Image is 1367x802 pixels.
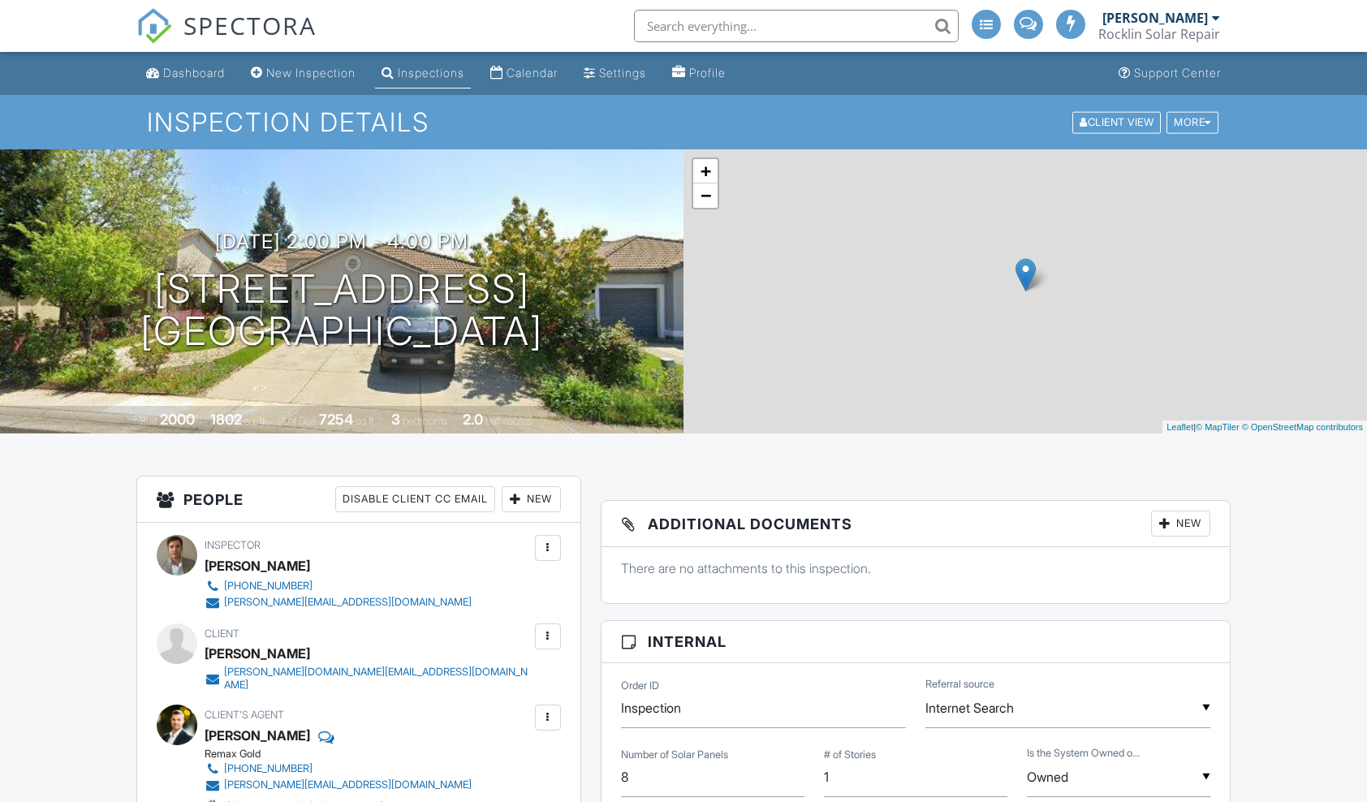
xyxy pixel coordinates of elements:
[136,22,317,56] a: SPECTORA
[689,66,726,80] div: Profile
[205,641,310,666] div: [PERSON_NAME]
[163,66,225,80] div: Dashboard
[140,58,231,88] a: Dashboard
[205,761,472,777] a: [PHONE_NUMBER]
[925,677,994,692] label: Referral source
[577,58,653,88] a: Settings
[205,594,472,610] a: [PERSON_NAME][EMAIL_ADDRESS][DOMAIN_NAME]
[1098,26,1220,42] div: Rocklin Solar Repair
[224,778,472,791] div: [PERSON_NAME][EMAIL_ADDRESS][DOMAIN_NAME]
[215,231,468,252] h3: [DATE] 2:00 pm - 4:00 pm
[205,709,284,721] span: Client's Agent
[602,501,1230,547] h3: Additional Documents
[137,476,580,523] h3: People
[1162,420,1367,434] div: |
[147,108,1220,136] h1: Inspection Details
[403,415,447,427] span: bedrooms
[824,748,876,762] label: # of Stories
[1071,115,1165,127] a: Client View
[391,411,400,428] div: 3
[621,757,804,797] input: Number of Solar Panels
[666,58,732,88] a: Profile
[335,486,495,512] div: Disable Client CC Email
[1072,111,1161,133] div: Client View
[205,554,310,578] div: [PERSON_NAME]
[205,578,472,594] a: [PHONE_NUMBER]
[599,66,646,80] div: Settings
[1166,422,1193,432] a: Leaflet
[140,415,157,427] span: Built
[244,58,362,88] a: New Inspection
[634,10,959,42] input: Search everything...
[356,415,376,427] span: sq.ft.
[205,539,261,551] span: Inspector
[205,748,485,761] div: Remax Gold
[621,559,1210,577] p: There are no attachments to this inspection.
[602,621,1230,663] h3: Internal
[1151,511,1210,537] div: New
[319,411,353,428] div: 7254
[205,777,472,793] a: [PERSON_NAME][EMAIL_ADDRESS][DOMAIN_NAME]
[463,411,483,428] div: 2.0
[502,486,561,512] div: New
[1102,10,1208,26] div: [PERSON_NAME]
[824,757,1007,797] input: # of Stories
[1134,66,1221,80] div: Support Center
[136,8,172,44] img: The Best Home Inspection Software - Spectora
[1166,111,1218,133] div: More
[205,627,239,640] span: Client
[693,159,718,183] a: Zoom in
[1242,422,1363,432] a: © OpenStreetMap contributors
[140,268,543,354] h1: [STREET_ADDRESS] [GEOGRAPHIC_DATA]
[507,66,558,80] div: Calendar
[210,411,242,428] div: 1802
[205,723,310,748] div: [PERSON_NAME]
[398,66,464,80] div: Inspections
[224,596,472,609] div: [PERSON_NAME][EMAIL_ADDRESS][DOMAIN_NAME]
[1112,58,1227,88] a: Support Center
[160,411,195,428] div: 2000
[224,762,313,775] div: [PHONE_NUMBER]
[485,415,532,427] span: bathrooms
[621,748,728,762] label: Number of Solar Panels
[282,415,317,427] span: Lot Size
[1027,746,1140,761] label: Is the System Owned or Lease/PPA
[621,679,659,693] label: Order ID
[266,66,356,80] div: New Inspection
[484,58,564,88] a: Calendar
[693,183,718,208] a: Zoom out
[183,8,317,42] span: SPECTORA
[205,666,530,692] a: [PERSON_NAME][DOMAIN_NAME][EMAIL_ADDRESS][DOMAIN_NAME]
[224,666,530,692] div: [PERSON_NAME][DOMAIN_NAME][EMAIL_ADDRESS][DOMAIN_NAME]
[1196,422,1240,432] a: © MapTiler
[224,580,313,593] div: [PHONE_NUMBER]
[244,415,267,427] span: sq. ft.
[375,58,471,88] a: Inspections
